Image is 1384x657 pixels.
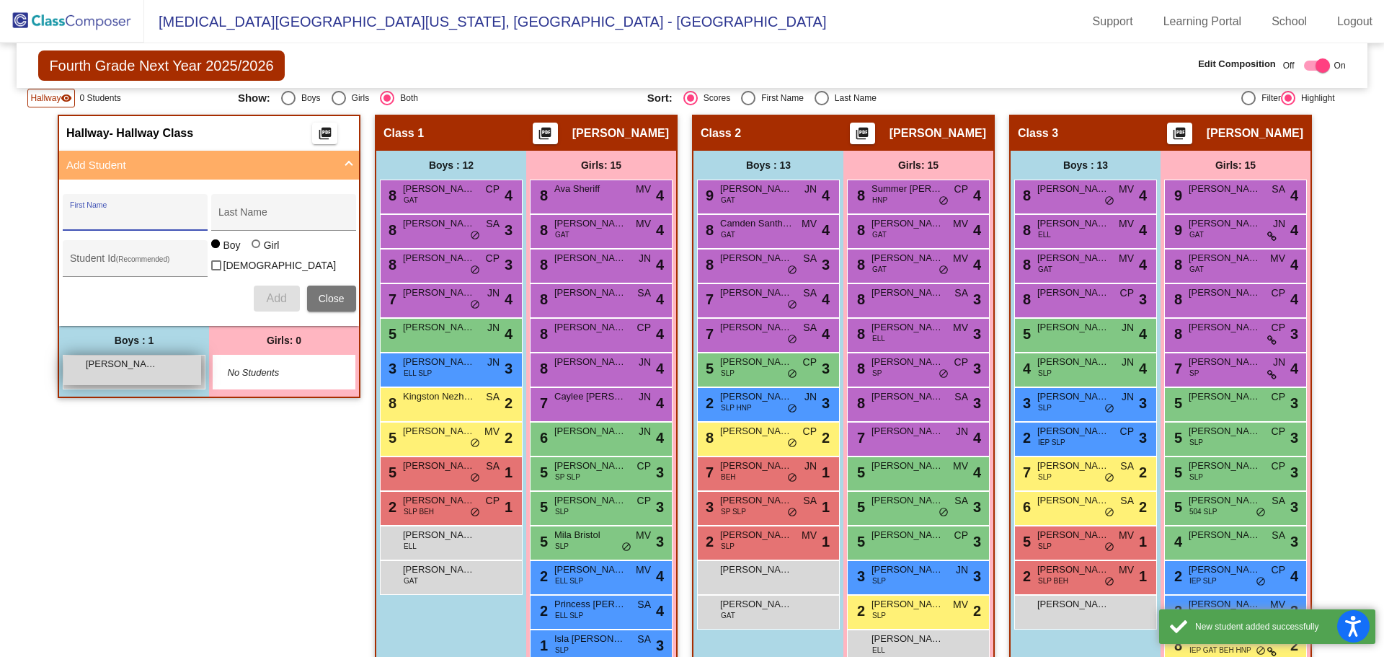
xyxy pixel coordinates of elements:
[1290,427,1298,449] span: 3
[953,320,968,335] span: MV
[403,320,475,335] span: [PERSON_NAME] [PERSON_NAME]
[554,355,626,369] span: [PERSON_NAME]
[656,323,664,345] span: 4
[486,459,500,474] span: SA
[1037,320,1109,335] span: [PERSON_NAME]
[536,222,548,238] span: 8
[470,438,480,449] span: do_not_disturb_alt
[487,320,500,335] span: JN
[871,355,944,369] span: [PERSON_NAME]
[1171,257,1182,273] span: 8
[536,430,548,446] span: 6
[1189,229,1204,240] span: GAT
[263,238,280,252] div: Girl
[1038,437,1065,448] span: IEP SLP
[59,326,209,355] div: Boys : 1
[872,368,882,379] span: SP
[1189,437,1203,448] span: SLP
[1037,182,1109,196] span: [PERSON_NAME] [PERSON_NAME]
[86,357,158,371] span: [PERSON_NAME]
[403,355,475,369] span: [PERSON_NAME]
[787,369,797,380] span: do_not_disturb_alt
[505,323,513,345] span: 4
[702,257,714,273] span: 8
[228,366,318,380] span: No Students
[1119,182,1134,197] span: MV
[1290,185,1298,206] span: 4
[701,126,741,141] span: Class 2
[822,427,830,449] span: 2
[702,188,714,203] span: 9
[1139,288,1147,310] span: 3
[853,291,865,307] span: 8
[872,229,887,240] span: GAT
[1167,123,1192,144] button: Print Students Details
[505,358,513,379] span: 3
[1081,10,1145,33] a: Support
[639,355,651,370] span: JN
[505,185,513,206] span: 4
[266,292,286,304] span: Add
[1139,254,1147,275] span: 4
[639,424,651,439] span: JN
[1326,10,1384,33] a: Logout
[1038,229,1051,240] span: ELL
[702,395,714,411] span: 2
[536,126,554,146] mat-icon: picture_as_pdf
[850,123,875,144] button: Print Students Details
[720,286,792,300] span: [PERSON_NAME]
[636,182,651,197] span: MV
[1171,326,1182,342] span: 8
[721,402,752,413] span: SLP HNP
[59,180,359,326] div: Add Student
[656,392,664,414] span: 4
[639,389,651,405] span: JN
[554,216,626,231] span: [PERSON_NAME]
[38,50,284,81] span: Fourth Grade Next Year 2025/2026
[954,355,968,370] span: CP
[1038,402,1052,413] span: SLP
[1037,216,1109,231] span: [PERSON_NAME]
[536,188,548,203] span: 8
[1019,222,1031,238] span: 8
[656,358,664,379] span: 4
[505,254,513,275] span: 3
[636,216,651,232] span: MV
[385,326,396,342] span: 5
[1161,151,1310,180] div: Girls: 15
[1171,361,1182,376] span: 7
[804,459,817,474] span: JN
[403,459,475,473] span: [PERSON_NAME]
[554,251,626,265] span: [PERSON_NAME]
[1139,185,1147,206] span: 4
[223,257,337,274] span: [DEMOGRAPHIC_DATA]
[720,355,792,369] span: [PERSON_NAME]
[720,424,792,438] span: [PERSON_NAME]
[787,334,797,345] span: do_not_disturb_alt
[404,195,418,206] span: GAT
[1171,291,1182,307] span: 8
[853,222,865,238] span: 8
[1037,424,1109,438] span: [PERSON_NAME]
[218,212,348,224] input: Last Name
[720,216,792,231] span: Camden Santhasouk
[1139,219,1147,241] span: 4
[822,219,830,241] span: 4
[1290,323,1298,345] span: 3
[1122,355,1134,370] span: JN
[484,424,500,439] span: MV
[505,288,513,310] span: 4
[30,92,61,105] span: Hallway
[1207,126,1303,141] span: [PERSON_NAME]
[536,395,548,411] span: 7
[1104,403,1114,415] span: do_not_disturb_alt
[1270,251,1285,266] span: MV
[536,326,548,342] span: 8
[755,92,804,105] div: First Name
[1171,222,1182,238] span: 9
[1120,286,1134,301] span: CP
[66,157,334,174] mat-panel-title: Add Student
[871,286,944,300] span: [PERSON_NAME]
[1019,291,1031,307] span: 8
[721,195,735,206] span: GAT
